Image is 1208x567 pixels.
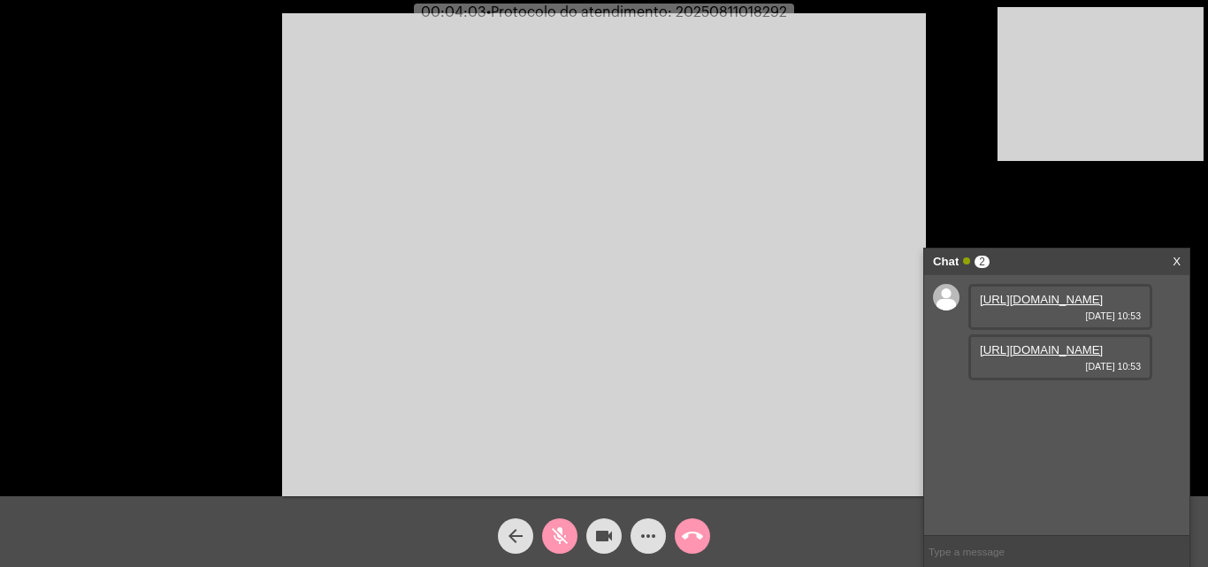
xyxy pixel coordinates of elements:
[980,343,1103,356] a: [URL][DOMAIN_NAME]
[682,525,703,547] mat-icon: call_end
[486,5,787,19] span: Protocolo do atendimento: 20250811018292
[980,293,1103,306] a: [URL][DOMAIN_NAME]
[980,310,1141,321] span: [DATE] 10:53
[1173,249,1181,275] a: X
[924,536,1189,567] input: Type a message
[593,525,615,547] mat-icon: videocam
[933,249,959,275] strong: Chat
[549,525,570,547] mat-icon: mic_off
[421,5,486,19] span: 00:04:03
[980,361,1141,372] span: [DATE] 10:53
[505,525,526,547] mat-icon: arrow_back
[638,525,659,547] mat-icon: more_horiz
[486,5,491,19] span: •
[963,257,970,264] span: Online
[975,256,990,268] span: 2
